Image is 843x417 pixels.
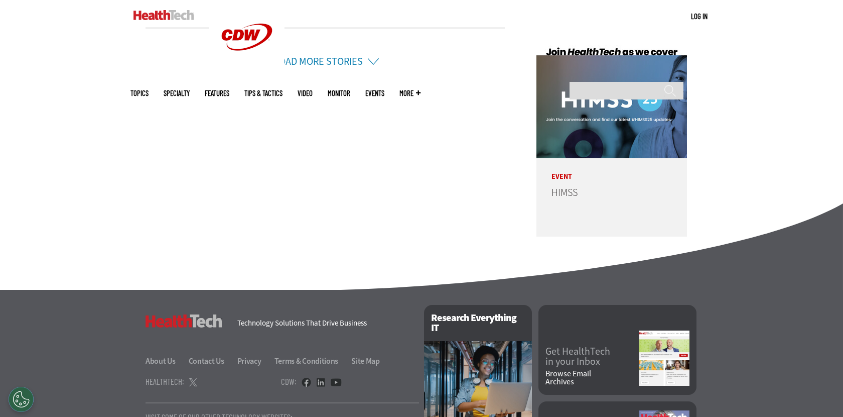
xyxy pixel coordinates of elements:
h4: HealthTech: [146,377,184,386]
a: Terms & Conditions [274,356,350,366]
a: Log in [691,12,708,21]
div: User menu [691,11,708,22]
a: About Us [146,356,187,366]
a: Features [205,89,229,97]
p: Event [536,158,687,180]
a: Contact Us [189,356,236,366]
a: CDW [209,66,285,77]
a: Privacy [237,356,273,366]
div: Cookies Settings [9,387,34,412]
h4: Technology Solutions That Drive Business [237,320,411,327]
img: newsletter screenshot [639,331,689,386]
a: Browse EmailArchives [545,370,639,386]
img: Home [133,10,194,20]
a: Get HealthTechin your Inbox [545,347,639,367]
a: Events [365,89,384,97]
h2: Research Everything IT [424,305,532,341]
h4: CDW: [281,377,297,386]
button: Open Preferences [9,387,34,412]
a: Video [298,89,313,97]
h3: HealthTech [146,315,222,328]
img: HIMSS25 [536,45,687,158]
a: HIMSS [551,186,578,199]
a: MonITor [328,89,350,97]
span: Topics [130,89,149,97]
span: Specialty [164,89,190,97]
span: More [399,89,420,97]
a: Tips & Tactics [244,89,283,97]
a: Site Map [351,356,380,366]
